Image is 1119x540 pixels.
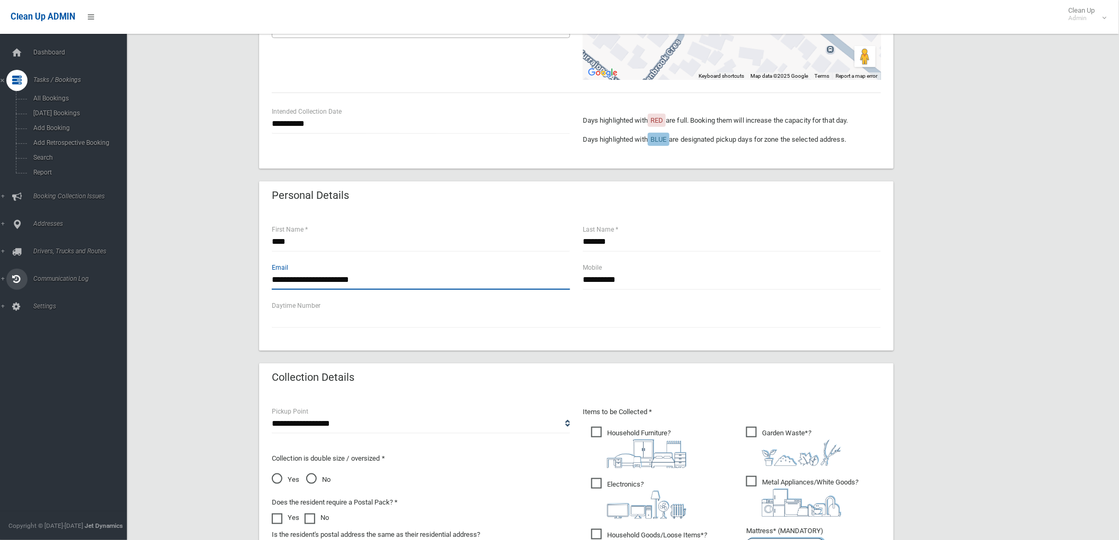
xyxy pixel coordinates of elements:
[272,511,299,524] label: Yes
[762,429,841,466] i: ?
[30,193,136,200] span: Booking Collection Issues
[591,478,686,519] span: Electronics
[585,66,620,80] img: Google
[583,133,881,146] p: Days highlighted with are designated pickup days for zone the selected address.
[607,440,686,468] img: aa9efdbe659d29b613fca23ba79d85cb.png
[30,95,127,102] span: All Bookings
[259,367,367,388] header: Collection Details
[607,429,686,468] i: ?
[750,73,808,79] span: Map data ©2025 Google
[1063,6,1106,22] span: Clean Up
[607,480,686,519] i: ?
[699,72,744,80] button: Keyboard shortcuts
[85,522,123,529] strong: Jet Dynamics
[607,491,686,519] img: 394712a680b73dbc3d2a6a3a7ffe5a07.png
[259,185,362,206] header: Personal Details
[746,476,858,517] span: Metal Appliances/White Goods
[305,511,329,524] label: No
[650,135,666,143] span: BLUE
[30,49,136,56] span: Dashboard
[30,303,136,310] span: Settings
[272,473,299,486] span: Yes
[855,46,876,67] button: Drag Pegman onto the map to open Street View
[8,522,83,529] span: Copyright © [DATE]-[DATE]
[1069,14,1095,22] small: Admin
[30,275,136,282] span: Communication Log
[591,427,686,468] span: Household Furniture
[583,114,881,127] p: Days highlighted with are full. Booking them will increase the capacity for that day.
[30,76,136,84] span: Tasks / Bookings
[30,220,136,227] span: Addresses
[814,73,829,79] a: Terms (opens in new tab)
[762,478,858,517] i: ?
[30,124,127,132] span: Add Booking
[11,12,75,22] span: Clean Up ADMIN
[272,452,570,465] p: Collection is double size / oversized *
[746,427,841,466] span: Garden Waste*
[836,73,878,79] a: Report a map error
[306,473,331,486] span: No
[30,109,127,117] span: [DATE] Bookings
[762,440,841,466] img: 4fd8a5c772b2c999c83690221e5242e0.png
[272,496,398,509] label: Does the resident require a Postal Pack? *
[30,248,136,255] span: Drivers, Trucks and Routes
[585,66,620,80] a: Open this area in Google Maps (opens a new window)
[650,116,663,124] span: RED
[583,406,881,418] p: Items to be Collected *
[762,489,841,517] img: 36c1b0289cb1767239cdd3de9e694f19.png
[30,154,127,161] span: Search
[30,139,127,147] span: Add Retrospective Booking
[30,169,127,176] span: Report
